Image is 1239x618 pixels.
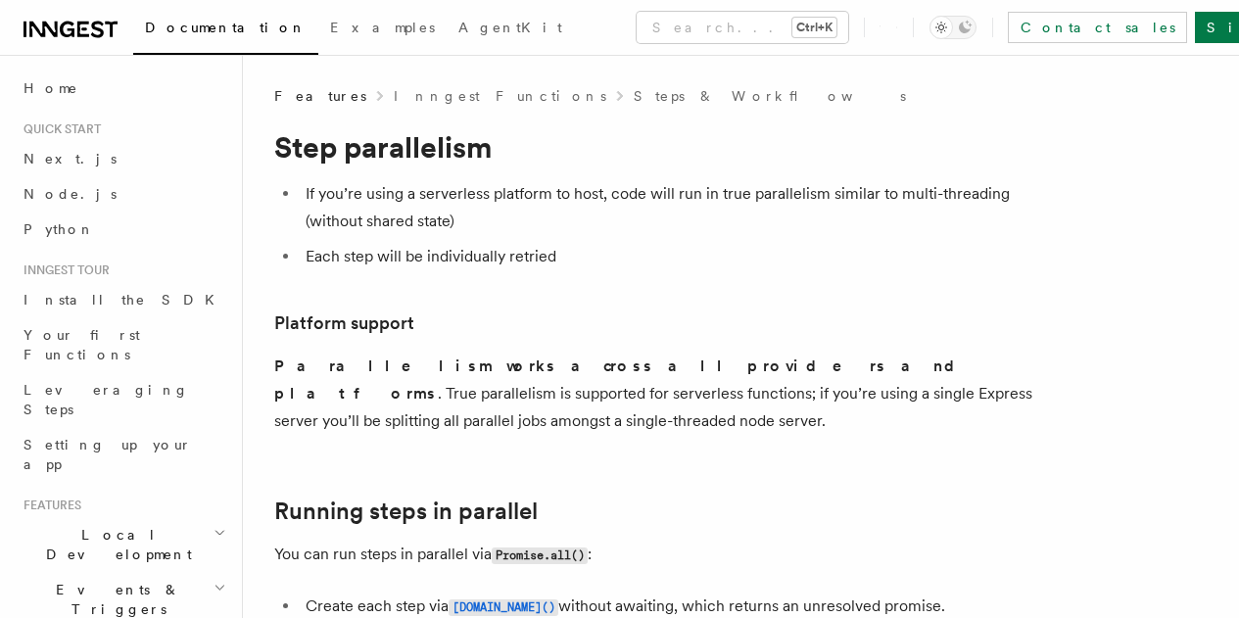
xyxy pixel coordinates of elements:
[16,282,230,317] a: Install the SDK
[274,129,1058,165] h1: Step parallelism
[447,6,574,53] a: AgentKit
[133,6,318,55] a: Documentation
[24,382,189,417] span: Leveraging Steps
[492,547,588,564] code: Promise.all()
[16,427,230,482] a: Setting up your app
[1008,12,1187,43] a: Contact sales
[274,541,1058,569] p: You can run steps in parallel via :
[24,151,117,166] span: Next.js
[16,498,81,513] span: Features
[318,6,447,53] a: Examples
[145,20,307,35] span: Documentation
[16,141,230,176] a: Next.js
[792,18,836,37] kbd: Ctrl+K
[16,121,101,137] span: Quick start
[274,357,971,403] strong: Parallelism works across all providers and platforms
[16,525,214,564] span: Local Development
[300,180,1058,235] li: If you’re using a serverless platform to host, code will run in true parallelism similar to multi...
[16,317,230,372] a: Your first Functions
[449,599,558,616] code: [DOMAIN_NAME]()
[16,176,230,212] a: Node.js
[274,498,538,525] a: Running steps in parallel
[449,596,558,615] a: [DOMAIN_NAME]()
[16,262,110,278] span: Inngest tour
[300,243,1058,270] li: Each step will be individually retried
[634,86,906,106] a: Steps & Workflows
[24,437,192,472] span: Setting up your app
[274,353,1058,435] p: . True parallelism is supported for serverless functions; if you’re using a single Express server...
[16,372,230,427] a: Leveraging Steps
[24,186,117,202] span: Node.js
[24,221,95,237] span: Python
[274,309,414,337] a: Platform support
[637,12,848,43] button: Search...Ctrl+K
[458,20,562,35] span: AgentKit
[330,20,435,35] span: Examples
[929,16,977,39] button: Toggle dark mode
[16,212,230,247] a: Python
[16,517,230,572] button: Local Development
[24,327,140,362] span: Your first Functions
[24,78,78,98] span: Home
[394,86,606,106] a: Inngest Functions
[274,86,366,106] span: Features
[24,292,226,308] span: Install the SDK
[16,71,230,106] a: Home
